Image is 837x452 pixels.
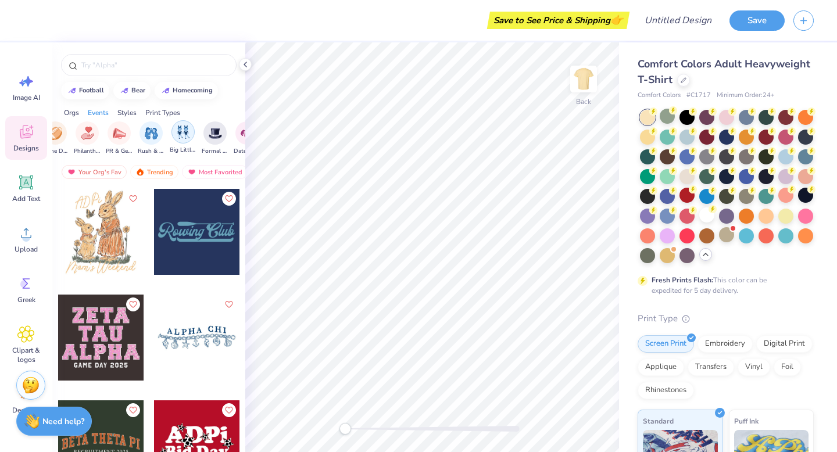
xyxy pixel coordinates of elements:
div: Your Org's Fav [62,165,127,179]
img: trend_line.gif [67,87,77,94]
div: filter for Big Little Reveal [170,120,196,155]
input: Untitled Design [635,9,721,32]
input: Try "Alpha" [80,59,229,71]
div: This color can be expedited for 5 day delivery. [652,275,795,296]
img: Formal & Semi Image [209,127,222,140]
button: Like [126,192,140,206]
div: Styles [117,107,137,118]
div: Transfers [688,358,734,376]
div: Rhinestones [638,382,694,399]
div: Events [88,107,109,118]
span: Date Parties & Socials [234,147,260,156]
button: Like [126,297,140,311]
div: Print Type [638,312,814,325]
span: # C1717 [686,91,711,101]
div: football [79,87,104,94]
img: Game Day Image [49,127,62,140]
div: homecoming [173,87,213,94]
button: Like [126,403,140,417]
span: Clipart & logos [7,346,45,364]
span: Game Day [42,147,69,156]
button: homecoming [155,82,218,99]
strong: Need help? [42,416,84,427]
span: Comfort Colors [638,91,681,101]
img: most_fav.gif [67,168,76,176]
span: Puff Ink [734,415,759,427]
span: Comfort Colors Adult Heavyweight T-Shirt [638,57,810,87]
div: bear [131,87,145,94]
button: filter button [170,121,196,156]
img: Date Parties & Socials Image [241,127,254,140]
div: Back [576,96,591,107]
div: Accessibility label [339,423,351,435]
img: Philanthropy Image [81,127,94,140]
img: trend_line.gif [161,87,170,94]
span: PR & General [106,147,133,156]
span: Greek [17,295,35,304]
span: Big Little Reveal [170,146,196,155]
button: football [61,82,109,99]
span: Add Text [12,194,40,203]
button: filter button [202,121,228,156]
span: Designs [13,144,39,153]
div: Vinyl [738,358,770,376]
span: Standard [643,415,674,427]
span: Rush & Bid [138,147,164,156]
div: filter for Game Day [42,121,69,156]
span: 👉 [610,13,623,27]
div: filter for PR & General [106,121,133,156]
div: filter for Formal & Semi [202,121,228,156]
button: filter button [234,121,260,156]
img: Back [572,67,595,91]
span: Image AI [13,93,40,102]
div: filter for Philanthropy [74,121,101,156]
button: Like [222,192,236,206]
div: Embroidery [697,335,753,353]
span: Upload [15,245,38,254]
button: Like [222,403,236,417]
img: Big Little Reveal Image [177,125,189,139]
strong: Fresh Prints Flash: [652,275,713,285]
span: Decorate [12,406,40,415]
img: most_fav.gif [187,168,196,176]
span: Philanthropy [74,147,101,156]
button: Like [222,297,236,311]
button: filter button [74,121,101,156]
div: Digital Print [756,335,813,353]
button: Save [729,10,785,31]
button: filter button [138,121,164,156]
div: Foil [774,358,801,376]
button: bear [113,82,151,99]
div: Most Favorited [182,165,248,179]
img: trend_line.gif [120,87,129,94]
button: filter button [106,121,133,156]
div: filter for Date Parties & Socials [234,121,260,156]
button: filter button [42,121,69,156]
div: Orgs [64,107,79,118]
img: PR & General Image [113,127,126,140]
div: Applique [638,358,684,376]
div: Screen Print [638,335,694,353]
img: Rush & Bid Image [145,127,158,140]
div: filter for Rush & Bid [138,121,164,156]
div: Print Types [145,107,180,118]
span: Minimum Order: 24 + [717,91,775,101]
span: Formal & Semi [202,147,228,156]
div: Save to See Price & Shipping [490,12,627,29]
img: trending.gif [135,168,145,176]
div: Trending [130,165,178,179]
